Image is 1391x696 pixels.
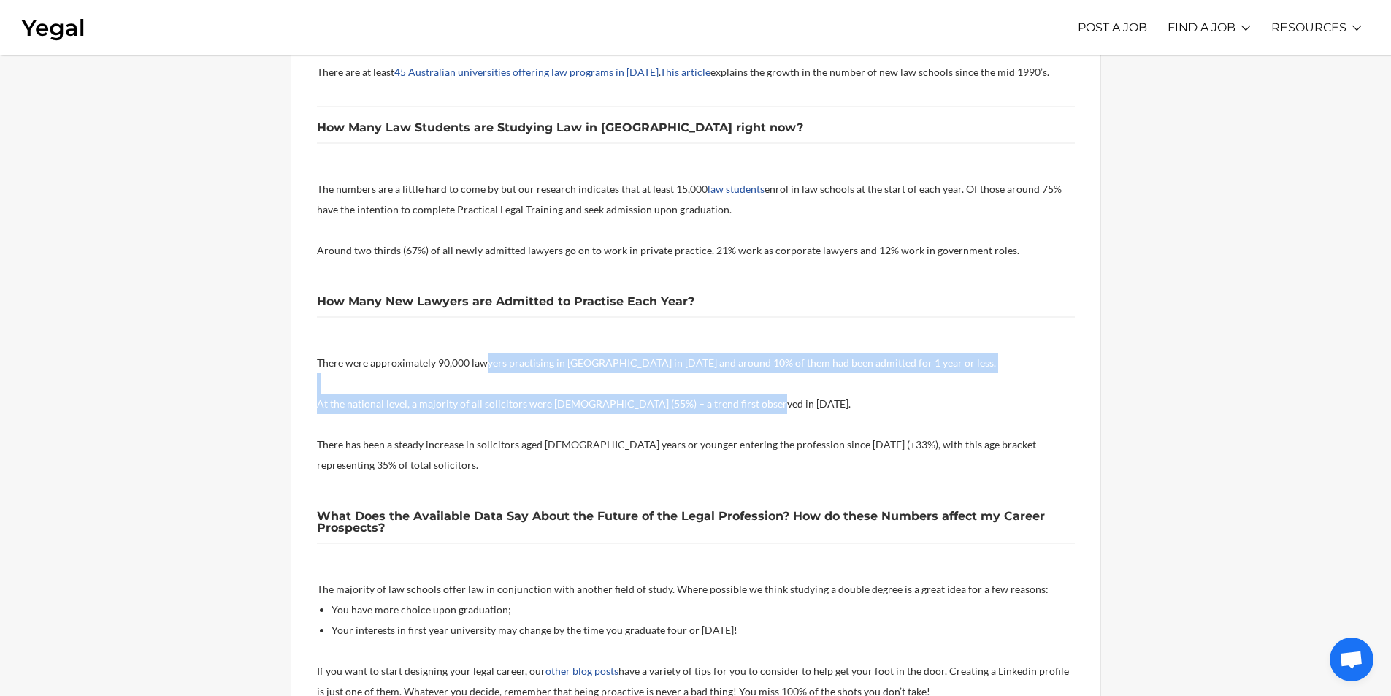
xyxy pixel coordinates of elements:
p: At the national level, a majority of all solicitors were [DEMOGRAPHIC_DATA] (55%) – a trend first... [317,394,1075,414]
p: The numbers are a little hard to come by but our research indicates that at least 15,000 enrol in... [317,179,1075,220]
p: There are at least . explains the growth in the number of new law schools since the mid 1990’s. [317,62,1075,83]
a: RESOURCES [1271,7,1346,47]
p: There were approximately 90,000 lawyers practising in [GEOGRAPHIC_DATA] in [DATE] and around 10% ... [317,353,1075,373]
li: You have more choice upon graduation; [332,600,1075,620]
b: How Many New Lawyers are Admitted to Practise Each Year? [317,294,694,308]
a: Open chat [1330,638,1373,681]
b: How Many Law Students are Studying Law in [GEOGRAPHIC_DATA] right now? [317,121,803,134]
li: Your interests in first year university may change by the time you graduate four or [DATE]! [332,620,1075,640]
p: There has been a steady increase in solicitors aged [DEMOGRAPHIC_DATA] years or younger entering ... [317,435,1075,475]
a: This article [660,66,710,78]
a: law students [708,183,765,195]
p: Around two thirds (67%) of all newly admitted lawyers go on to work in private practice. 21% work... [317,240,1075,261]
p: The majority of law schools offer law in conjunction with another field of study. Where possible ... [317,579,1075,600]
a: FIND A JOB [1168,7,1235,47]
a: 45 Australian universities offering law programs in [DATE] [394,66,659,78]
a: POST A JOB [1078,7,1147,47]
a: other blog posts [545,665,618,677]
b: What Does the Available Data Say About the Future of the Legal Profession? How do these Numbers a... [317,509,1045,535]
